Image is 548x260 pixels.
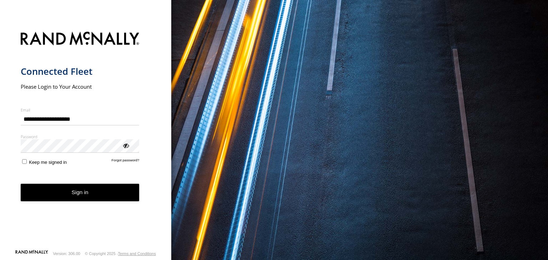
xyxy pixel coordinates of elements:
[112,158,139,165] a: Forgot password?
[22,159,27,164] input: Keep me signed in
[118,251,156,256] a: Terms and Conditions
[29,160,67,165] span: Keep me signed in
[21,107,139,113] label: Email
[21,184,139,201] button: Sign in
[21,30,139,48] img: Rand McNally
[122,142,129,149] div: ViewPassword
[15,250,48,257] a: Visit our Website
[85,251,156,256] div: © Copyright 2025 -
[53,251,80,256] div: Version: 306.00
[21,83,139,90] h2: Please Login to Your Account
[21,134,139,139] label: Password
[21,27,151,249] form: main
[21,66,139,77] h1: Connected Fleet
